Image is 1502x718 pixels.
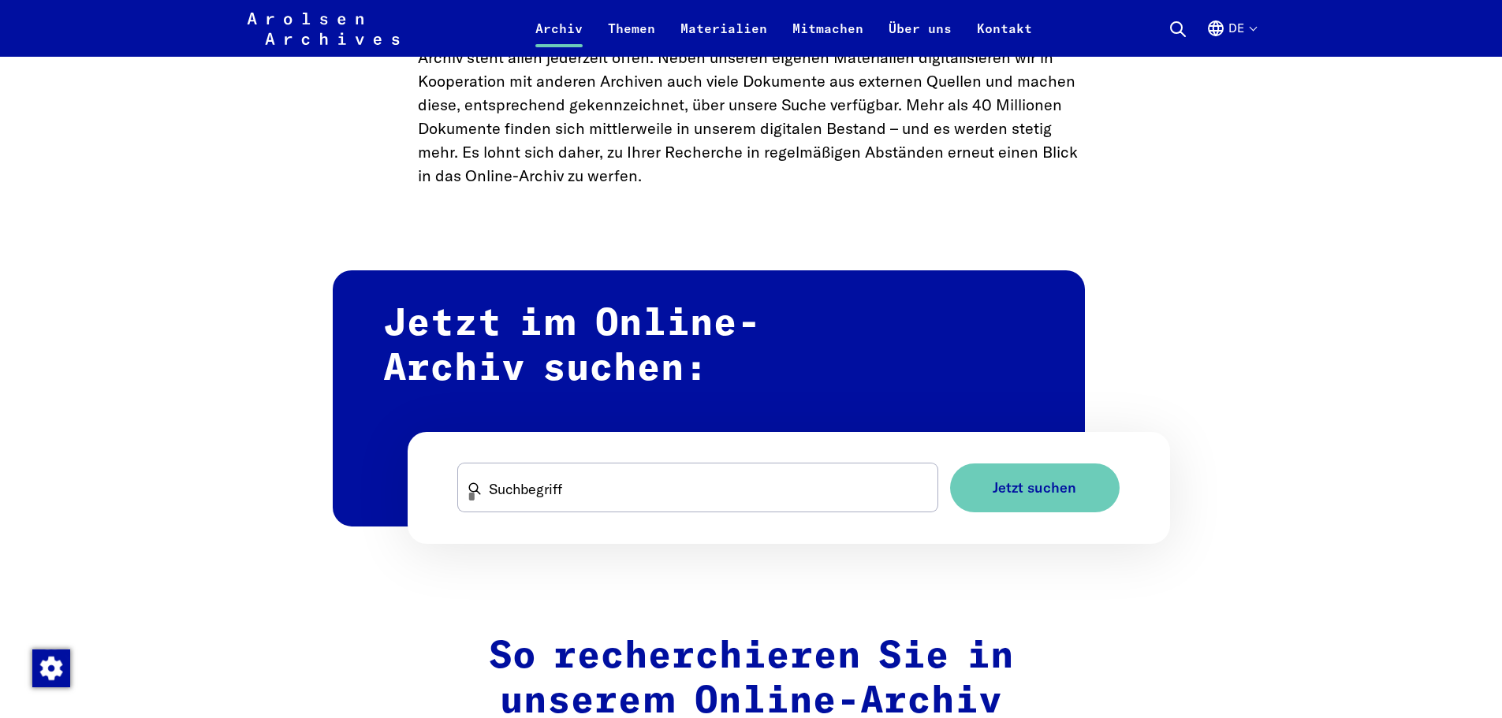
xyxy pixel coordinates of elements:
[523,19,595,57] a: Archiv
[876,19,964,57] a: Über uns
[950,463,1120,513] button: Jetzt suchen
[32,649,70,687] img: Zustimmung ändern
[333,270,1085,526] h2: Jetzt im Online-Archiv suchen:
[964,19,1045,57] a: Kontakt
[668,19,780,57] a: Materialien
[523,9,1045,47] nav: Primär
[993,480,1076,497] span: Jetzt suchen
[780,19,876,57] a: Mitmachen
[595,19,668,57] a: Themen
[32,649,69,686] div: Zustimmung ändern
[1206,19,1256,57] button: Deutsch, Sprachauswahl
